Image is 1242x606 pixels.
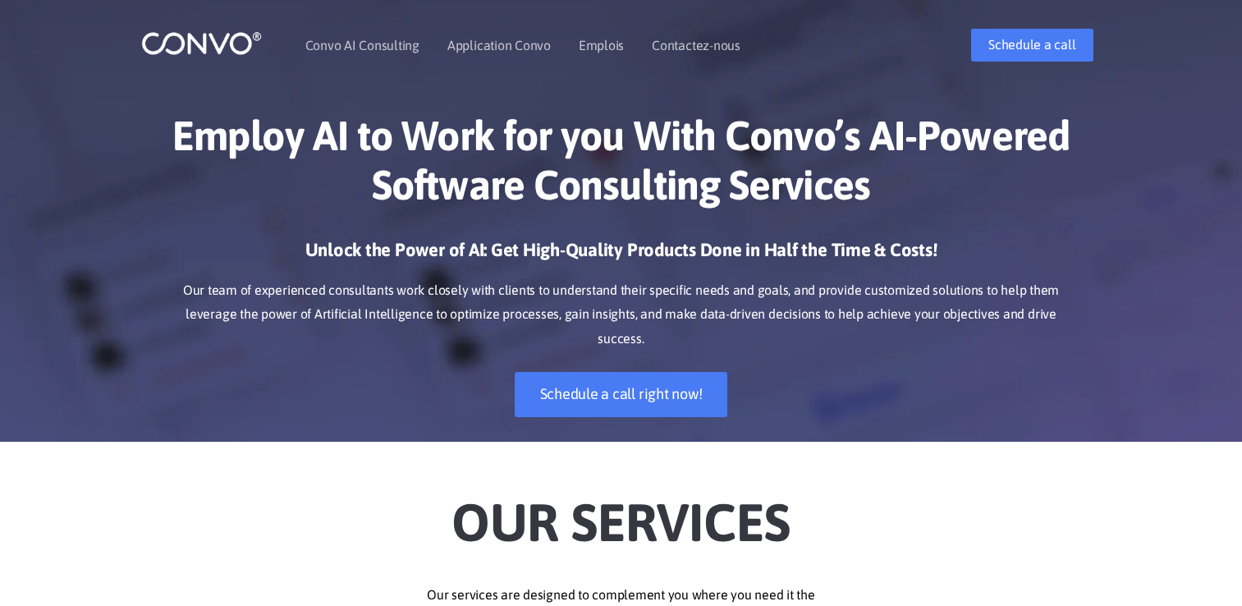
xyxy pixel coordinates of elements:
[166,466,1077,558] h2: Our Services
[971,29,1093,62] a: Schedule a call
[652,39,740,52] a: Contactez-nous
[141,30,262,56] img: logo_1.png
[515,372,728,417] a: Schedule a call right now!
[166,278,1077,352] p: Our team of experienced consultants work closely with clients to understand their specific needs ...
[447,39,551,52] a: Application Convo
[166,238,1077,274] h3: Unlock the Power of AI: Get High-Quality Products Done in Half the Time & Costs!
[305,39,419,52] a: Convo AI Consulting
[579,39,624,52] a: Emplois
[166,111,1077,222] h1: Employ AI to Work for you With Convo’s AI-Powered Software Consulting Services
